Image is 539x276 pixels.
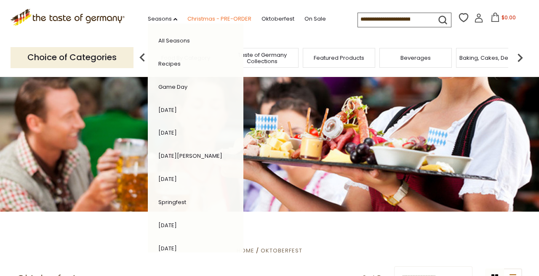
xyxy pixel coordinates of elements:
img: previous arrow [134,49,151,66]
a: Recipes [158,60,181,68]
a: [DATE] [158,221,177,229]
button: $0.00 [485,13,521,25]
a: Beverages [400,55,431,61]
a: Christmas - PRE-ORDER [187,14,251,24]
img: next arrow [512,49,528,66]
span: $0.00 [502,14,516,21]
a: [DATE] [158,129,177,137]
a: [DATE] [158,244,177,252]
a: All Seasons [158,37,190,45]
a: [DATE] [158,106,177,114]
a: [DATE][PERSON_NAME] [158,152,222,160]
a: Taste of Germany Collections [229,52,296,64]
a: Baking, Cakes, Desserts [459,55,525,61]
a: Home [237,247,254,255]
a: [DATE] [158,175,177,183]
a: Oktoberfest [261,247,302,255]
a: On Sale [304,14,326,24]
a: Featured Products [314,55,364,61]
a: Game Day [158,83,187,91]
a: Springfest [158,198,186,206]
a: Oktoberfest [261,14,294,24]
a: Seasons [148,14,177,24]
p: Choice of Categories [11,47,133,68]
